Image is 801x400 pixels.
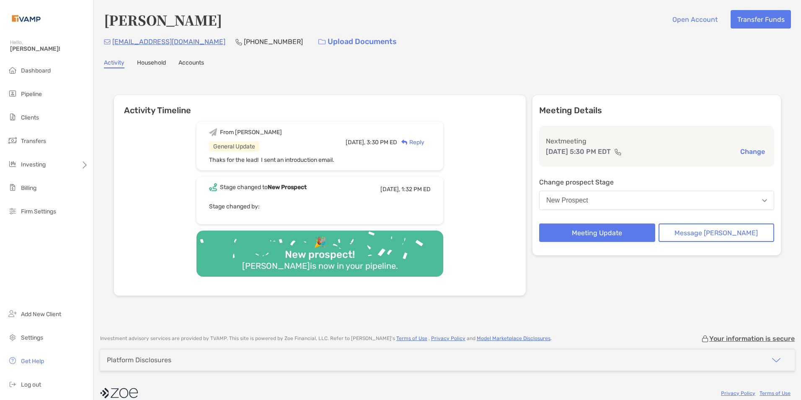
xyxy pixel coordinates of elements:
[8,309,18,319] img: add_new_client icon
[762,199,767,202] img: Open dropdown arrow
[539,105,774,116] p: Meeting Details
[8,332,18,342] img: settings icon
[8,206,18,216] img: firm-settings icon
[196,231,443,270] img: Confetti
[209,201,431,212] p: Stage changed by:
[209,141,259,152] div: General Update
[8,356,18,366] img: get-help icon
[21,334,43,341] span: Settings
[220,129,282,136] div: From [PERSON_NAME]
[100,335,552,342] p: Investment advisory services are provided by TVAMP . This site is powered by Zoe Financial, LLC. ...
[21,161,46,168] span: Investing
[8,379,18,389] img: logout icon
[268,184,307,191] b: New Prospect
[8,159,18,169] img: investing icon
[318,39,326,45] img: button icon
[21,184,36,192] span: Billing
[21,358,44,365] span: Get Help
[209,156,334,164] span: Thaks for the lead! I sent an introduction email.
[397,138,424,147] div: Reply
[282,249,358,261] div: New prospect!
[21,311,61,318] span: Add New Client
[666,10,724,29] button: Open Account
[8,88,18,99] img: pipeline icon
[112,36,225,47] p: [EMAIL_ADDRESS][DOMAIN_NAME]
[546,197,588,204] div: New Prospect
[21,208,56,215] span: Firm Settings
[10,3,42,34] img: Zoe Logo
[477,335,550,341] a: Model Marketplace Disclosures
[380,186,400,193] span: [DATE],
[738,147,767,156] button: Change
[21,67,51,74] span: Dashboard
[235,39,242,45] img: Phone Icon
[8,135,18,145] img: transfers icon
[546,146,611,157] p: [DATE] 5:30 PM EDT
[546,136,767,146] p: Next meeting
[21,114,39,121] span: Clients
[614,148,622,155] img: communication type
[8,182,18,192] img: billing icon
[709,335,795,343] p: Your information is secure
[346,139,365,146] span: [DATE],
[137,59,166,68] a: Household
[21,381,41,388] span: Log out
[721,390,755,396] a: Privacy Policy
[8,112,18,122] img: clients icon
[431,335,465,341] a: Privacy Policy
[396,335,427,341] a: Terms of Use
[239,261,401,271] div: [PERSON_NAME] is now in your pipeline.
[313,33,402,51] a: Upload Documents
[760,390,791,396] a: Terms of Use
[104,10,222,29] h4: [PERSON_NAME]
[220,184,307,191] div: Stage changed to
[401,186,431,193] span: 1:32 PM ED
[659,223,775,242] button: Message [PERSON_NAME]
[104,59,124,68] a: Activity
[771,355,781,365] img: icon arrow
[539,223,655,242] button: Meeting Update
[209,128,217,136] img: Event icon
[104,39,111,44] img: Email Icon
[114,95,526,115] h6: Activity Timeline
[178,59,204,68] a: Accounts
[244,36,303,47] p: [PHONE_NUMBER]
[539,177,774,187] p: Change prospect Stage
[8,65,18,75] img: dashboard icon
[310,236,330,249] div: 🎉
[107,356,171,364] div: Platform Disclosures
[401,140,408,145] img: Reply icon
[209,183,217,191] img: Event icon
[367,139,397,146] span: 3:30 PM ED
[21,91,42,98] span: Pipeline
[731,10,791,29] button: Transfer Funds
[10,45,88,52] span: [PERSON_NAME]!
[21,138,46,145] span: Transfers
[539,191,774,210] button: New Prospect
